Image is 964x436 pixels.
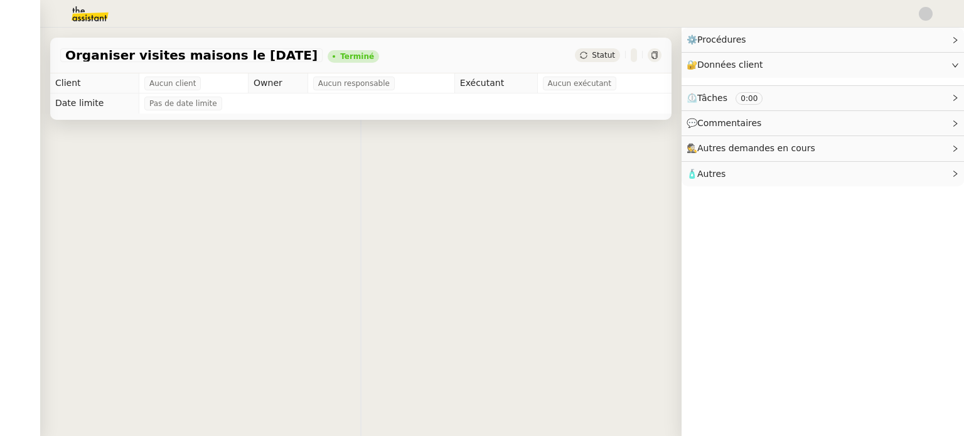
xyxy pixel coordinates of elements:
span: Commentaires [697,118,761,128]
span: ⏲️ [687,93,773,103]
nz-tag: 0:00 [736,92,763,105]
td: Date limite [50,93,139,114]
span: Aucun responsable [318,77,390,90]
span: ⚙️ [687,33,752,47]
div: 🧴Autres [682,162,964,186]
span: 💬 [687,118,767,128]
span: Procédures [697,35,746,45]
span: Aucun exécutant [548,77,611,90]
span: 🕵️ [687,143,821,153]
span: 🧴 [687,169,726,179]
div: 🕵️Autres demandes en cours [682,136,964,161]
span: Aucun client [149,77,196,90]
span: Organiser visites maisons le [DATE] [65,49,318,61]
span: Autres demandes en cours [697,143,815,153]
td: Exécutant [454,73,537,93]
span: Autres [697,169,726,179]
span: Données client [697,60,763,70]
td: Client [50,73,139,93]
div: 🔐Données client [682,53,964,77]
td: Owner [249,73,308,93]
div: Terminé [340,53,374,60]
span: Tâches [697,93,727,103]
span: Pas de date limite [149,97,217,110]
span: Statut [592,51,615,60]
div: 💬Commentaires [682,111,964,136]
div: ⏲️Tâches 0:00 [682,86,964,110]
span: 🔐 [687,58,768,72]
div: ⚙️Procédures [682,28,964,52]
